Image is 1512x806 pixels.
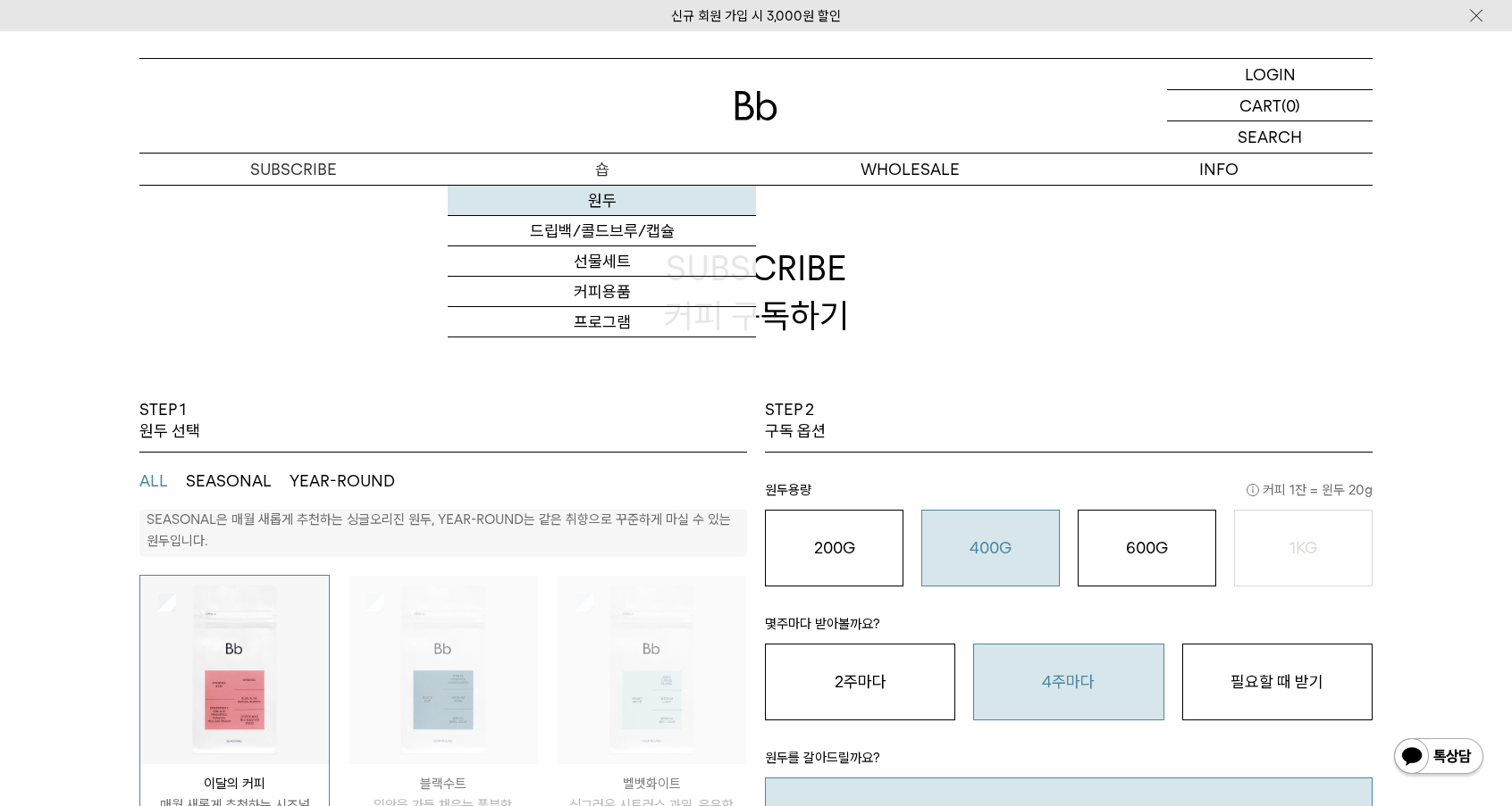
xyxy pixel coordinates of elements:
button: YEAR-ROUND [290,470,395,492]
h2: SUBSCRIBE 커피 구독하기 [139,185,1373,399]
p: SEARCH [1238,121,1302,153]
o: 1KG [1289,538,1317,557]
img: 카카오톡 채널 1:1 채팅 버튼 [1392,736,1485,779]
img: 상품이미지 [349,576,537,764]
a: 신규 회원 가입 시 3,000원 할인 [671,8,841,24]
img: 상품이미지 [140,576,329,764]
button: 2주마다 [765,644,955,720]
a: CART (0) [1167,90,1373,121]
p: 이달의 커피 [140,773,329,794]
p: STEP 2 구독 옵션 [765,399,826,443]
p: 원두를 갈아드릴까요? [765,747,1373,777]
a: 프로그램 [448,307,756,337]
a: 숍 [448,154,756,185]
p: INFO [1064,154,1373,185]
o: 400G [970,538,1012,557]
a: 커피용품 [448,277,756,307]
a: 드립백/콜드브루/캡슐 [448,216,756,246]
button: ALL [139,470,168,492]
a: SUBSCRIBE [139,154,448,185]
button: 4주마다 [973,644,1163,720]
p: 블랙수트 [349,773,537,794]
img: 로고 [735,91,777,120]
p: 벨벳화이트 [558,773,746,794]
a: LOGIN [1167,59,1373,90]
o: 600G [1126,538,1168,557]
a: 원두 [448,186,756,216]
p: CART [1239,90,1281,120]
img: 상품이미지 [558,576,746,764]
button: 600G [1078,510,1216,586]
p: WHOLESALE [756,154,1064,185]
button: SEASONAL [186,470,272,492]
p: 원두용량 [765,479,1373,510]
a: 선물세트 [448,246,756,277]
p: 몇주마다 받아볼까요? [765,613,1373,644]
o: 200G [814,538,855,557]
button: 1KG [1234,510,1373,586]
span: 커피 1잔 = 윈두 20g [1247,479,1373,501]
p: (0) [1281,90,1300,120]
button: 200G [765,510,903,586]
button: 400G [921,510,1060,586]
p: LOGIN [1245,59,1296,89]
p: SEASONAL은 매월 새롭게 추천하는 싱글오리진 원두, YEAR-ROUND는 같은 취향으로 꾸준하게 마실 수 있는 원두입니다. [147,511,731,549]
button: 필요할 때 받기 [1182,644,1373,720]
p: STEP 1 원두 선택 [139,399,200,443]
